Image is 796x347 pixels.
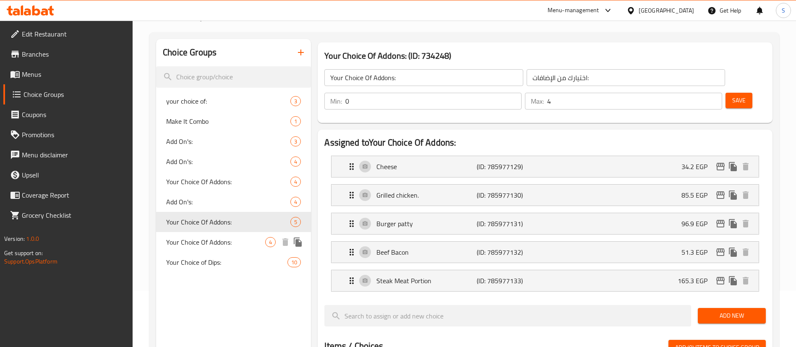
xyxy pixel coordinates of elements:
span: 4 [291,158,300,166]
p: Steak Meat Portion [376,276,476,286]
span: Choice Groups [23,89,126,99]
button: duplicate [727,274,739,287]
div: Add On's:4 [156,151,311,172]
span: Add On's: [166,197,290,207]
button: edit [714,246,727,258]
span: Menu disclaimer [22,150,126,160]
p: 34.2 EGP [681,162,714,172]
button: edit [714,160,727,173]
div: Your Choice Of Addons:4 [156,172,311,192]
p: 165.3 EGP [678,276,714,286]
li: Expand [324,209,766,238]
button: delete [279,236,292,248]
button: delete [739,246,752,258]
div: Add On's:3 [156,131,311,151]
li: Expand [324,152,766,181]
a: Promotions [3,125,133,145]
div: Menu-management [548,5,599,16]
button: delete [739,217,752,230]
div: Expand [331,242,759,263]
h2: Assigned to Your Choice Of Addons: [324,136,766,149]
span: your choice of: [166,96,290,106]
p: 51.3 EGP [681,247,714,257]
p: (ID: 785977133) [477,276,543,286]
span: Coverage Report [22,190,126,200]
span: Your Choice Of Addons: [166,237,265,247]
a: Branches [3,44,133,64]
button: duplicate [727,217,739,230]
div: Your Choice Of Addons:5 [156,212,311,232]
span: S [782,6,785,15]
span: Add New [705,310,759,321]
li: Expand [324,181,766,209]
div: Choices [290,217,301,227]
button: duplicate [727,189,739,201]
p: (ID: 785977132) [477,247,543,257]
button: duplicate [292,236,304,248]
div: Choices [290,116,301,126]
span: 3 [291,97,300,105]
h2: Choice Groups [163,46,217,59]
span: Upsell [22,170,126,180]
p: Max: [531,96,544,106]
button: edit [714,217,727,230]
span: 1.0.0 [26,233,39,244]
div: Expand [331,270,759,291]
p: 96.9 EGP [681,219,714,229]
span: Version: [4,233,25,244]
p: 85.5 EGP [681,190,714,200]
span: 4 [291,178,300,186]
a: Choice Groups [3,84,133,104]
div: Choices [290,157,301,167]
span: Branches [22,49,126,59]
button: delete [739,189,752,201]
span: 4 [291,198,300,206]
div: Expand [331,156,759,177]
span: Edit Restaurant [22,29,126,39]
span: Save [732,95,746,106]
input: search [156,66,311,88]
a: Edit Restaurant [3,24,133,44]
p: Burger patty [376,219,476,229]
div: Choices [290,197,301,207]
button: delete [739,274,752,287]
button: edit [714,274,727,287]
span: Promotions [22,130,126,140]
button: delete [739,160,752,173]
button: duplicate [727,246,739,258]
span: Your Choice Of Addons: [166,217,290,227]
button: duplicate [727,160,739,173]
div: Your Choice Of Addons:4deleteduplicate [156,232,311,252]
p: Grilled chicken. [376,190,476,200]
span: 10 [288,258,300,266]
li: Expand [324,266,766,295]
a: Grocery Checklist [3,205,133,225]
div: Expand [331,185,759,206]
a: Menus [3,64,133,84]
span: 3 [291,138,300,146]
p: (ID: 785977130) [477,190,543,200]
h3: Your Choice Of Addons: (ID: 734248) [324,49,766,63]
div: Choices [265,237,276,247]
span: Make It Combo [166,116,290,126]
p: (ID: 785977129) [477,162,543,172]
span: Grocery Checklist [22,210,126,220]
span: Get support on: [4,248,43,258]
span: 1 [291,117,300,125]
span: Your Choice of Dips: [166,257,287,267]
button: Save [726,93,752,108]
div: Make It Combo1 [156,111,311,131]
span: Coupons [22,110,126,120]
a: Upsell [3,165,133,185]
div: Choices [290,96,301,106]
input: search [324,305,691,326]
div: Choices [290,136,301,146]
span: Add On's: [166,157,290,167]
div: [GEOGRAPHIC_DATA] [639,6,694,15]
span: 4 [266,238,275,246]
p: Min: [330,96,342,106]
div: Choices [287,257,301,267]
a: Coupons [3,104,133,125]
div: your choice of:3 [156,91,311,111]
a: Menu disclaimer [3,145,133,165]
